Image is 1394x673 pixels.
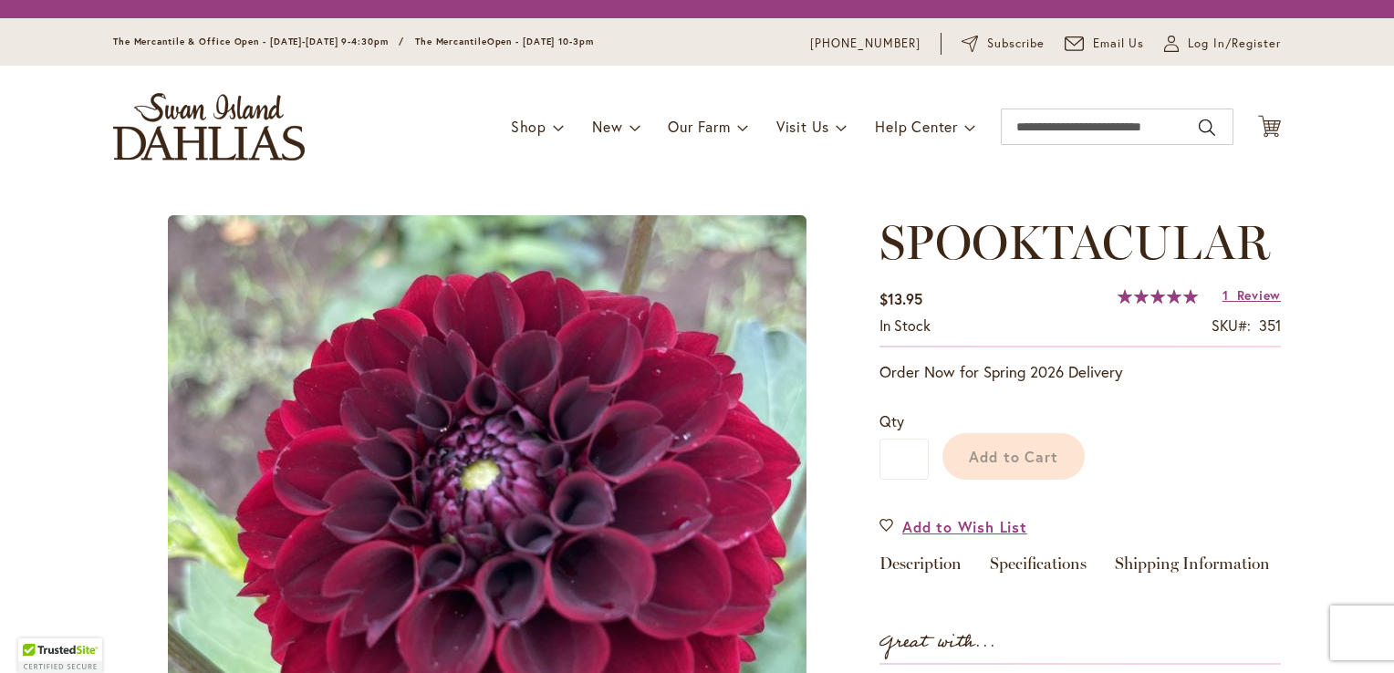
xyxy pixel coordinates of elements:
p: Order Now for Spring 2026 Delivery [879,361,1281,383]
a: Subscribe [962,35,1045,53]
a: Log In/Register [1164,35,1281,53]
a: [PHONE_NUMBER] [810,35,921,53]
a: 1 Review [1222,286,1281,304]
div: TrustedSite Certified [18,638,102,673]
div: 351 [1259,316,1281,336]
span: Visit Us [776,117,829,136]
a: Shipping Information [1115,555,1270,582]
span: Add to Wish List [902,516,1027,537]
span: Open - [DATE] 10-3pm [487,36,594,47]
span: $13.95 [879,289,922,308]
span: New [592,117,622,136]
span: Shop [511,117,546,136]
span: 1 [1222,286,1229,304]
span: SPOOKTACULAR [879,213,1270,271]
strong: SKU [1212,316,1251,335]
div: Detailed Product Info [879,555,1281,582]
strong: Great with... [879,627,996,657]
span: Help Center [875,117,958,136]
span: In stock [879,316,931,335]
span: The Mercantile & Office Open - [DATE]-[DATE] 9-4:30pm / The Mercantile [113,36,487,47]
span: Log In/Register [1188,35,1281,53]
span: Subscribe [987,35,1045,53]
a: Add to Wish List [879,516,1027,537]
span: Our Farm [668,117,730,136]
span: Qty [879,411,904,430]
button: Search [1199,113,1215,142]
div: 100% [1118,289,1198,304]
a: Email Us [1065,35,1145,53]
a: Specifications [990,555,1087,582]
span: Email Us [1093,35,1145,53]
a: store logo [113,93,305,160]
div: Availability [879,316,931,336]
a: Description [879,555,962,582]
span: Review [1237,286,1281,304]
